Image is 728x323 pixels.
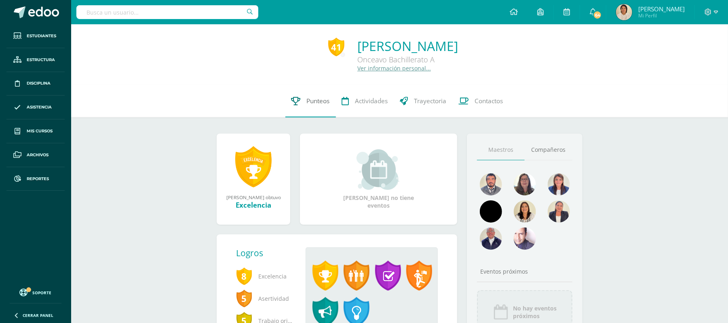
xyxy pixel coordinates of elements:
[357,55,458,64] div: Onceavo Bachillerato A
[236,267,252,285] span: 8
[27,176,49,182] span: Reportes
[236,289,252,308] span: 5
[236,287,293,310] span: Asertividad
[76,5,258,19] input: Busca un usuario...
[10,287,61,297] a: Soporte
[525,140,572,160] a: Compañeros
[480,227,502,250] img: 63c37c47648096a584fdd476f5e72774.png
[6,167,65,191] a: Reportes
[27,104,52,110] span: Asistencia
[27,33,56,39] span: Estudiantes
[480,173,502,195] img: bd51737d0f7db0a37ff170fbd9075162.png
[475,97,503,105] span: Contactos
[514,227,536,250] img: a8e8556f48ef469a8de4653df9219ae6.png
[6,24,65,48] a: Estudiantes
[355,97,388,105] span: Actividades
[338,149,419,209] div: [PERSON_NAME] no tiene eventos
[27,80,51,87] span: Disciplina
[6,72,65,96] a: Disciplina
[480,200,502,223] img: 8720afef3ca6363371f864d845616e65.png
[616,4,632,20] img: 20a668021bd672466ff3ff9855dcdffa.png
[285,85,336,117] a: Punteos
[236,247,299,259] div: Logros
[548,200,570,223] img: a5d4b362228ed099ba10c9d3d1eca075.png
[514,200,536,223] img: 876c69fb502899f7a2bc55a9ba2fa0e7.png
[6,48,65,72] a: Estructura
[477,140,525,160] a: Maestros
[638,12,685,19] span: Mi Perfil
[414,97,447,105] span: Trayectoria
[328,38,344,56] div: 41
[493,304,509,320] img: event_icon.png
[357,37,458,55] a: [PERSON_NAME]
[236,265,293,287] span: Excelencia
[357,149,401,190] img: event_small.png
[6,119,65,143] a: Mis cursos
[477,268,572,275] div: Eventos próximos
[225,200,282,210] div: Excelencia
[593,11,602,19] span: 64
[225,194,282,200] div: [PERSON_NAME] obtuvo
[638,5,685,13] span: [PERSON_NAME]
[336,85,394,117] a: Actividades
[27,152,49,158] span: Archivos
[33,290,52,295] span: Soporte
[513,304,557,320] span: No hay eventos próximos
[23,312,53,318] span: Cerrar panel
[6,96,65,119] a: Asistencia
[394,85,453,117] a: Trayectoria
[27,57,55,63] span: Estructura
[357,64,431,72] a: Ver información personal...
[27,128,53,134] span: Mis cursos
[307,97,330,105] span: Punteos
[453,85,509,117] a: Contactos
[514,173,536,195] img: a4871f238fc6f9e1d7ed418e21754428.png
[548,173,570,195] img: aefa6dbabf641819c41d1760b7b82962.png
[6,143,65,167] a: Archivos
